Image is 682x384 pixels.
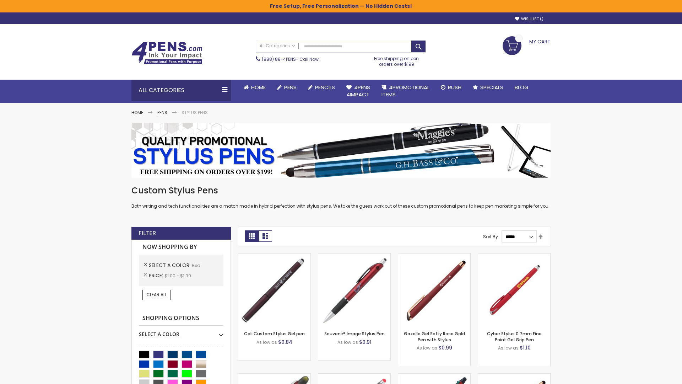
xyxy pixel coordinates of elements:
img: 4Pens Custom Pens and Promotional Products [131,42,202,64]
span: 4Pens 4impact [346,84,370,98]
span: Specials [480,84,503,91]
div: All Categories [131,80,231,101]
a: Pencils [302,80,341,95]
a: Specials [467,80,509,95]
strong: Stylus Pens [182,110,208,116]
span: $0.84 [278,338,292,346]
span: $1.00 - $1.99 [164,273,191,279]
strong: Now Shopping by [139,240,223,255]
a: Pens [271,80,302,95]
div: Free shipping on pen orders over $199 [367,53,427,67]
a: Cali Custom Stylus Gel pen [244,331,305,337]
a: Gazelle Gel Softy Rose Gold Pen with Stylus - ColorJet-Red [478,373,550,379]
span: $0.91 [359,338,372,346]
span: All Categories [260,43,295,49]
span: As low as [256,339,277,345]
a: (888) 88-4PENS [262,56,296,62]
a: Cyber Stylus 0.7mm Fine Point Gel Grip Pen-Red [478,253,550,259]
a: Gazelle Gel Softy Rose Gold Pen with Stylus-Red [398,253,470,259]
a: Gazelle Gel Softy Rose Gold Pen with Stylus [404,331,465,342]
strong: Filter [139,229,156,237]
a: Home [238,80,271,95]
span: Select A Color [149,262,192,269]
label: Sort By [483,234,498,240]
a: Pens [157,110,167,116]
span: Red [192,262,200,268]
h1: Custom Stylus Pens [131,185,551,196]
a: Souvenir® Image Stylus Pen-Red [318,253,390,259]
span: - Call Now! [262,56,320,62]
div: Both writing and tech functionalities are a match made in hybrid perfection with stylus pens. We ... [131,185,551,209]
a: Home [131,110,143,116]
a: Cali Custom Stylus Gel pen-Red [238,253,310,259]
a: 4PROMOTIONALITEMS [376,80,435,103]
span: Rush [448,84,461,91]
span: Pencils [315,84,335,91]
span: $1.10 [520,344,531,351]
a: Souvenir® Jalan Highlighter Stylus Pen Combo-Red [238,373,310,379]
img: Cali Custom Stylus Gel pen-Red [238,254,310,326]
strong: Shopping Options [139,311,223,326]
span: As low as [337,339,358,345]
img: Gazelle Gel Softy Rose Gold Pen with Stylus-Red [398,254,470,326]
a: Orbitor 4 Color Assorted Ink Metallic Stylus Pens-Red [398,373,470,379]
img: Cyber Stylus 0.7mm Fine Point Gel Grip Pen-Red [478,254,550,326]
span: As low as [417,345,437,351]
a: Islander Softy Gel with Stylus - ColorJet Imprint-Red [318,373,390,379]
a: Wishlist [515,16,543,22]
img: Stylus Pens [131,123,551,178]
div: Select A Color [139,326,223,338]
span: Blog [515,84,529,91]
img: Souvenir® Image Stylus Pen-Red [318,254,390,326]
span: 4PROMOTIONAL ITEMS [381,84,429,98]
span: Pens [284,84,297,91]
a: Clear All [142,290,171,300]
span: Clear All [146,292,167,298]
a: Cyber Stylus 0.7mm Fine Point Gel Grip Pen [487,331,542,342]
span: $0.99 [438,344,452,351]
a: Rush [435,80,467,95]
span: Price [149,272,164,279]
a: Blog [509,80,534,95]
a: All Categories [256,40,299,52]
span: Home [251,84,266,91]
span: As low as [498,345,519,351]
a: Souvenir® Image Stylus Pen [324,331,385,337]
strong: Grid [245,230,259,242]
a: 4Pens4impact [341,80,376,103]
